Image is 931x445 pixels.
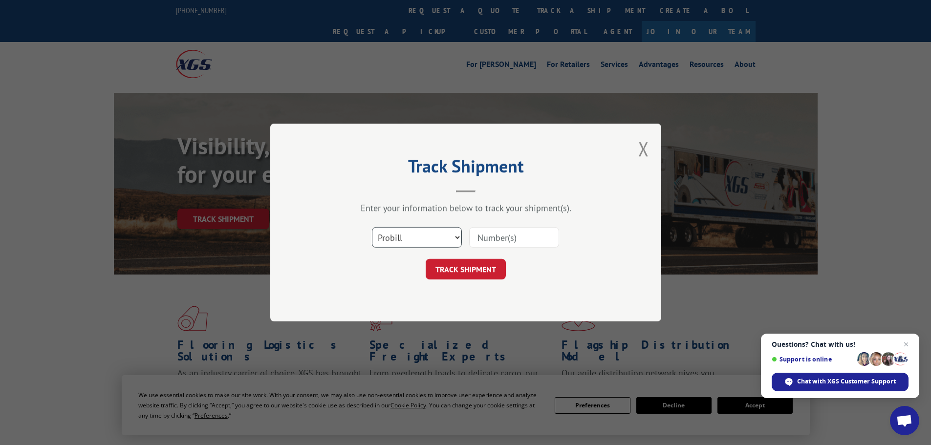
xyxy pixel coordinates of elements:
[900,339,912,350] span: Close chat
[426,259,506,279] button: TRACK SHIPMENT
[797,377,896,386] span: Chat with XGS Customer Support
[319,202,612,213] div: Enter your information below to track your shipment(s).
[772,340,909,348] span: Questions? Chat with us!
[890,406,919,435] div: Open chat
[772,373,909,391] div: Chat with XGS Customer Support
[638,136,649,162] button: Close modal
[319,159,612,178] h2: Track Shipment
[469,227,559,248] input: Number(s)
[772,356,854,363] span: Support is online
